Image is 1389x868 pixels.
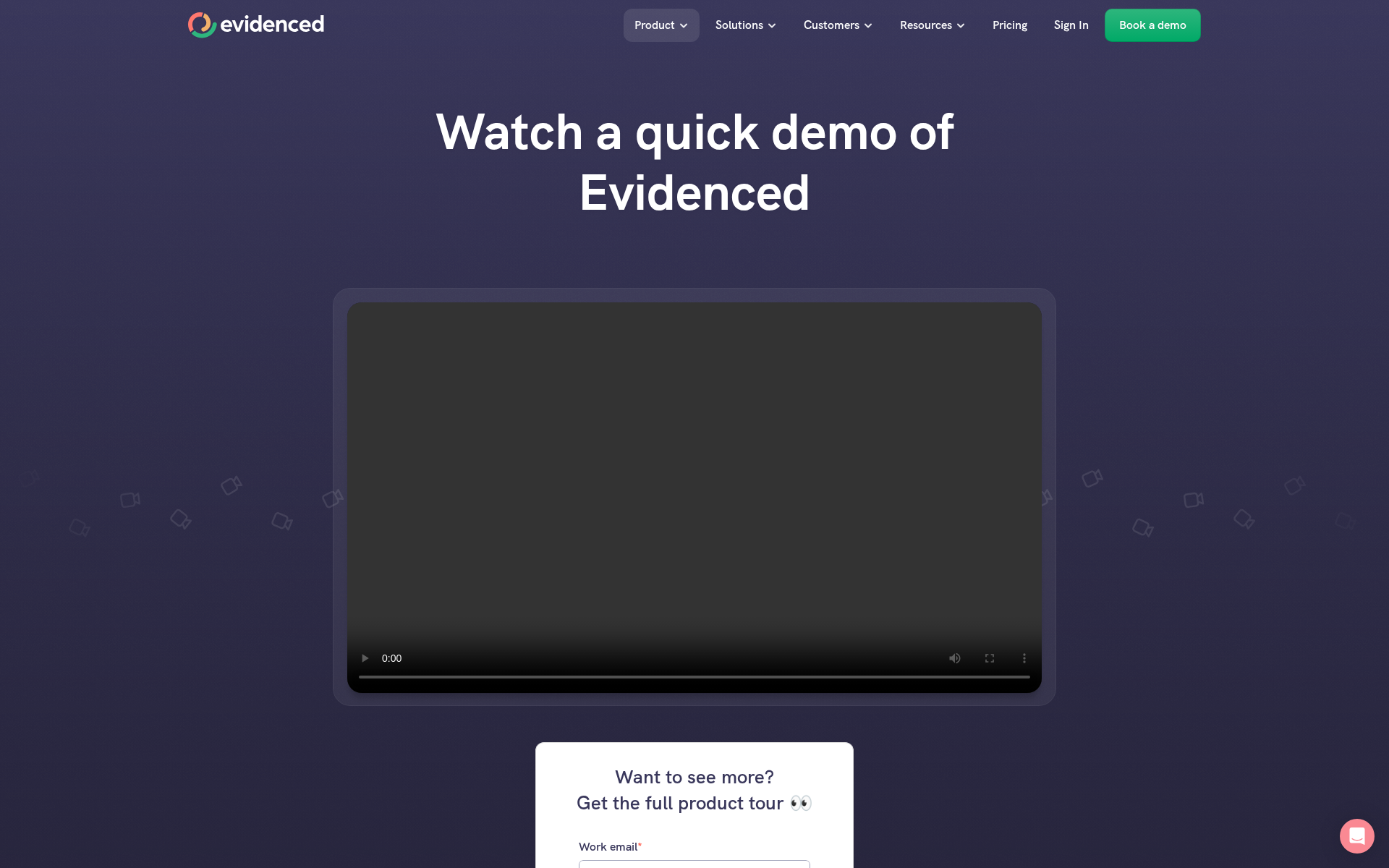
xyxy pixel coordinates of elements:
p: Pricing [993,16,1027,35]
a: Sign In [1043,9,1100,42]
p: Sign In [1054,16,1089,35]
p: Resources [900,16,952,35]
p: Work email [579,838,642,856]
a: Home [188,12,324,38]
div: Open Intercom Messenger [1340,819,1375,854]
a: Pricing [982,9,1038,42]
p: Solutions [715,16,763,35]
p: Book a demo [1119,16,1186,35]
h1: Watch a quick demo of Evidenced [405,101,984,223]
h4: Want to see more? Get the full product tour 👀 [557,764,832,817]
p: Product [634,16,675,35]
a: Book a demo [1105,9,1201,42]
p: Customers [804,16,859,35]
